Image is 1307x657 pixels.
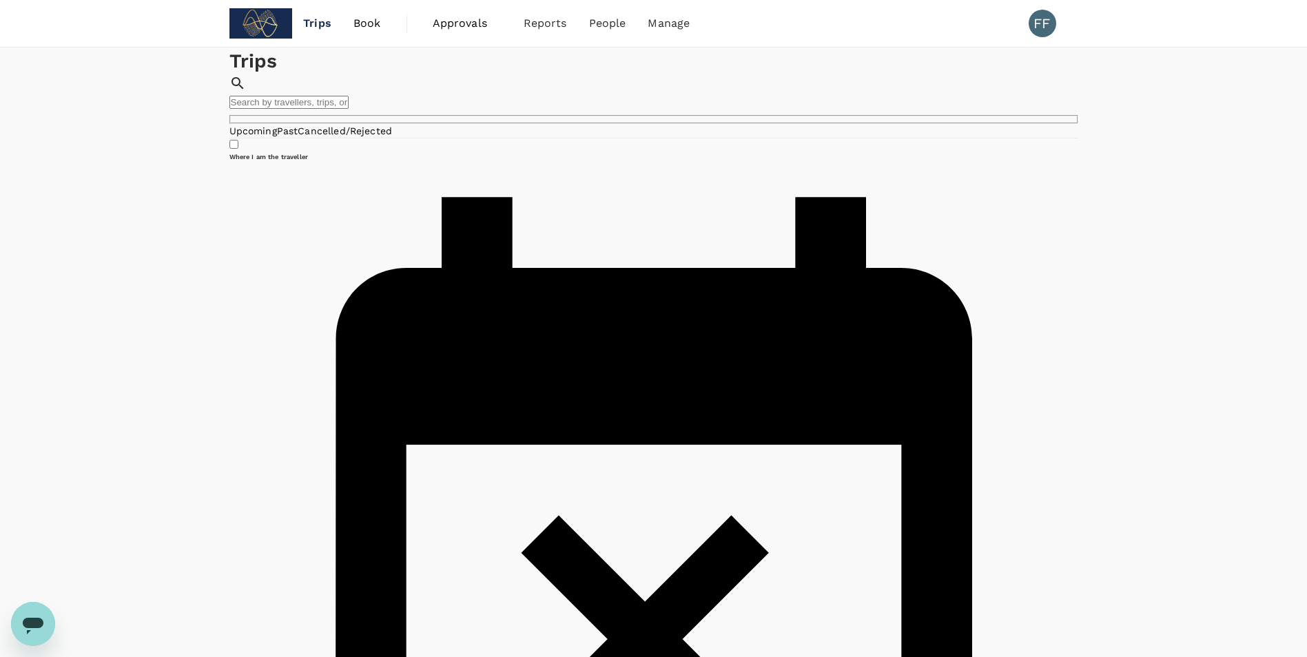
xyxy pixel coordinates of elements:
[277,125,298,136] a: Past
[229,152,1078,161] h6: Where I am the traveller
[524,15,567,32] span: Reports
[303,15,331,32] span: Trips
[1029,10,1056,37] div: FF
[589,15,626,32] span: People
[648,15,690,32] span: Manage
[11,602,55,646] iframe: Button to launch messaging window
[353,15,381,32] span: Book
[229,48,1078,75] h1: Trips
[229,8,293,39] img: Subdimension Pte Ltd
[298,125,392,136] a: Cancelled/Rejected
[229,125,277,136] a: Upcoming
[229,96,349,109] input: Search by travellers, trips, or destination, label, team
[433,15,502,32] span: Approvals
[229,140,238,149] input: Where I am the traveller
